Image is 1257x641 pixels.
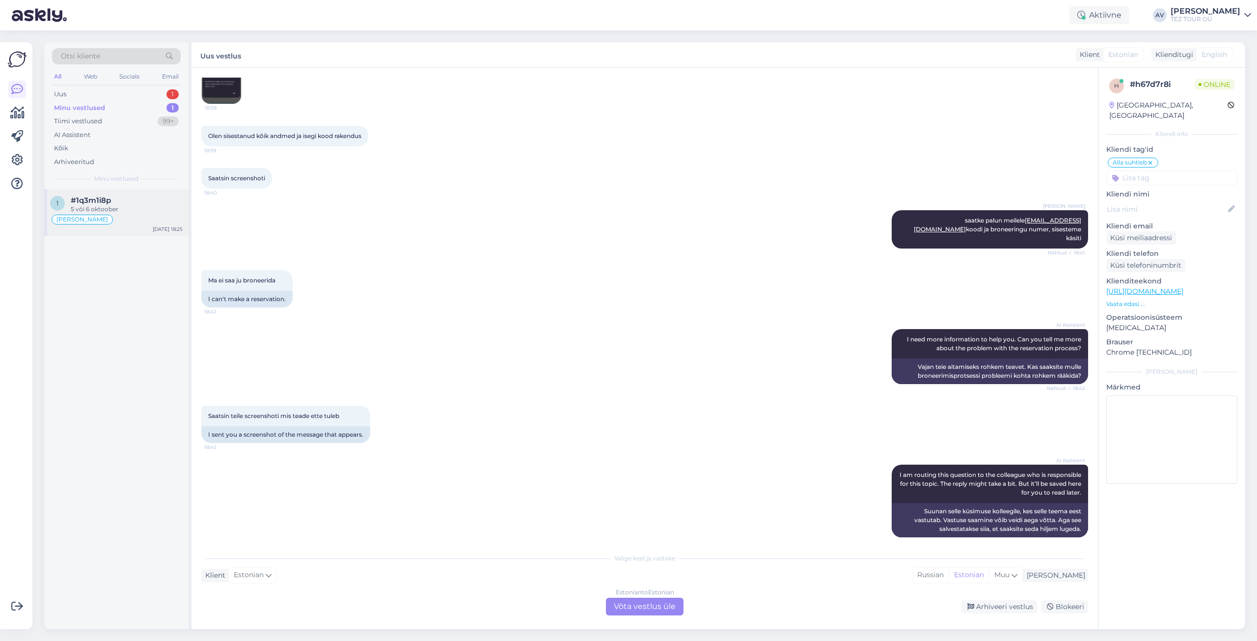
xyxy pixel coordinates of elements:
span: Nähtud ✓ 18:43 [1047,538,1085,545]
span: 18:40 [204,189,241,196]
div: Russian [912,568,949,583]
span: [PERSON_NAME] [56,217,108,223]
span: I am routing this question to the colleague who is responsible for this topic. The reply might ta... [900,471,1083,496]
span: Olen sisestanud kõik andmed ja isegi kood rakendus [208,132,361,139]
p: Märkmed [1106,382,1237,392]
span: 18:39 [204,147,241,154]
div: Email [160,70,181,83]
div: Arhiveeritud [54,157,94,167]
div: [PERSON_NAME] [1106,367,1237,376]
div: Estonian to Estonian [616,588,674,597]
div: [PERSON_NAME] [1171,7,1240,15]
div: Aktiivne [1069,6,1129,24]
span: saatke palun meilele koodi ja broneeringu numer, sisesteme käsiti [914,217,1083,242]
span: English [1202,50,1227,60]
div: Socials [117,70,141,83]
div: 1 [166,89,179,99]
p: Operatsioonisüsteem [1106,312,1237,323]
p: [MEDICAL_DATA] [1106,323,1237,333]
span: Muu [994,570,1010,579]
div: [DATE] 18:25 [153,225,183,233]
span: AI Assistent [1048,457,1085,464]
div: Arhiveeri vestlus [961,600,1037,613]
span: 18:42 [204,444,241,451]
img: Askly Logo [8,50,27,69]
span: Otsi kliente [61,51,100,61]
div: 5 või 6 oktoober [71,205,183,214]
p: Chrome [TECHNICAL_ID] [1106,347,1237,358]
p: Klienditeekond [1106,276,1237,286]
div: Kliendi info [1106,130,1237,139]
span: 18:39 [205,104,242,111]
div: [GEOGRAPHIC_DATA], [GEOGRAPHIC_DATA] [1109,100,1228,121]
div: Kõik [54,143,68,153]
div: Valige keel ja vastake [201,554,1088,563]
span: Saatsin screenshoti [208,174,265,182]
span: I need more information to help you. Can you tell me more about the problem with the reservation ... [907,335,1083,352]
span: #1q3m1i8p [71,196,111,205]
div: Küsi telefoninumbrit [1106,259,1185,272]
div: I can't make a reservation. [201,291,293,307]
div: Vajan teie aitamiseks rohkem teavet. Kas saaksite mulle broneerimisprotsessi probleemi kohta rohk... [892,359,1088,384]
a: [URL][DOMAIN_NAME] [1106,287,1183,296]
span: Minu vestlused [94,174,138,183]
span: Saatsin teile screenshoti mis teade ette tuleb [208,412,339,419]
div: Suunan selle küsimuse kolleegile, kes selle teema eest vastutab. Vastuse saamine võib veidi aega ... [892,503,1088,537]
img: Attachment [202,64,241,104]
p: Vaata edasi ... [1106,300,1237,308]
span: 1 [56,199,58,207]
span: h [1114,82,1119,89]
span: Estonian [234,570,264,581]
div: Klient [1076,50,1100,60]
p: Brauser [1106,337,1237,347]
span: 18:42 [204,308,241,315]
input: Lisa nimi [1107,204,1226,215]
div: Minu vestlused [54,103,105,113]
div: Estonian [949,568,989,583]
div: TEZ TOUR OÜ [1171,15,1240,23]
span: Alla suhtleb [1113,160,1147,166]
div: I sent you a screenshot of the message that appears. [201,426,370,443]
span: Ma ei saa ju broneerida [208,277,275,284]
input: Lisa tag [1106,170,1237,185]
p: Kliendi telefon [1106,249,1237,259]
div: All [52,70,63,83]
p: Kliendi nimi [1106,189,1237,199]
div: 99+ [158,116,179,126]
span: AI Assistent [1048,321,1085,329]
span: [PERSON_NAME] [1043,202,1085,210]
span: Nähtud ✓ 18:42 [1047,385,1085,392]
span: Online [1195,79,1234,90]
span: Estonian [1108,50,1138,60]
div: AV [1153,8,1167,22]
label: Uus vestlus [200,48,241,61]
div: Uus [54,89,66,99]
span: Nähtud ✓ 18:41 [1048,249,1085,256]
div: Tiimi vestlused [54,116,102,126]
p: Kliendi tag'id [1106,144,1237,155]
div: Web [82,70,99,83]
div: 1 [166,103,179,113]
div: Klienditugi [1151,50,1193,60]
a: [PERSON_NAME]TEZ TOUR OÜ [1171,7,1251,23]
div: AI Assistent [54,130,90,140]
p: Kliendi email [1106,221,1237,231]
div: # h67d7r8i [1130,79,1195,90]
div: Võta vestlus üle [606,598,683,615]
div: [PERSON_NAME] [1023,570,1085,581]
div: Küsi meiliaadressi [1106,231,1176,245]
div: Klient [201,570,225,581]
div: Blokeeri [1041,600,1088,613]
